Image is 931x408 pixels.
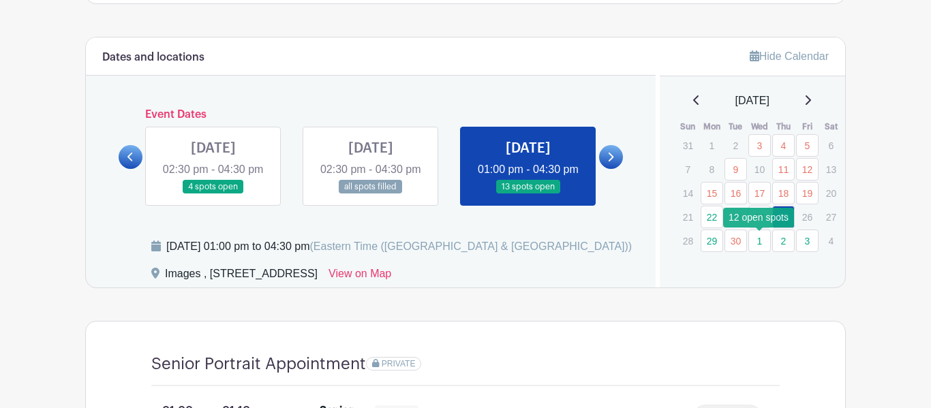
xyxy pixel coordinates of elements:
[677,159,699,180] p: 7
[701,230,723,252] a: 29
[795,120,819,134] th: Fri
[701,206,723,228] a: 22
[165,266,318,287] div: Images , [STREET_ADDRESS]
[820,230,842,251] p: 4
[701,159,723,180] p: 8
[724,135,747,156] p: 2
[796,206,819,227] p: 26
[677,135,699,156] p: 31
[820,135,842,156] p: 6
[677,206,699,227] p: 21
[382,359,416,368] span: PRIVATE
[748,120,772,134] th: Wed
[796,230,819,252] a: 3
[820,206,842,227] p: 27
[796,182,819,204] a: 19
[772,158,795,181] a: 11
[724,230,747,252] a: 30
[151,354,366,374] h4: Senior Portrait Appointment
[772,120,795,134] th: Thu
[700,120,724,134] th: Mon
[750,50,829,62] a: Hide Calendar
[772,182,795,204] a: 18
[772,230,795,252] a: 2
[748,182,771,204] a: 17
[820,159,842,180] p: 13
[796,134,819,157] a: 5
[701,135,723,156] p: 1
[723,208,794,227] div: 12 open spots
[748,230,771,252] a: 1
[796,158,819,181] a: 12
[102,51,204,64] h6: Dates and locations
[329,266,391,287] a: View on Map
[735,93,769,109] span: [DATE]
[748,159,771,180] p: 10
[309,240,632,252] span: (Eastern Time ([GEOGRAPHIC_DATA] & [GEOGRAPHIC_DATA]))
[677,230,699,251] p: 28
[724,120,748,134] th: Tue
[748,134,771,157] a: 3
[724,182,747,204] a: 16
[820,183,842,204] p: 20
[772,134,795,157] a: 4
[701,182,723,204] a: 15
[724,158,747,181] a: 9
[677,183,699,204] p: 14
[819,120,843,134] th: Sat
[676,120,700,134] th: Sun
[166,238,632,255] div: [DATE] 01:00 pm to 04:30 pm
[142,108,599,121] h6: Event Dates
